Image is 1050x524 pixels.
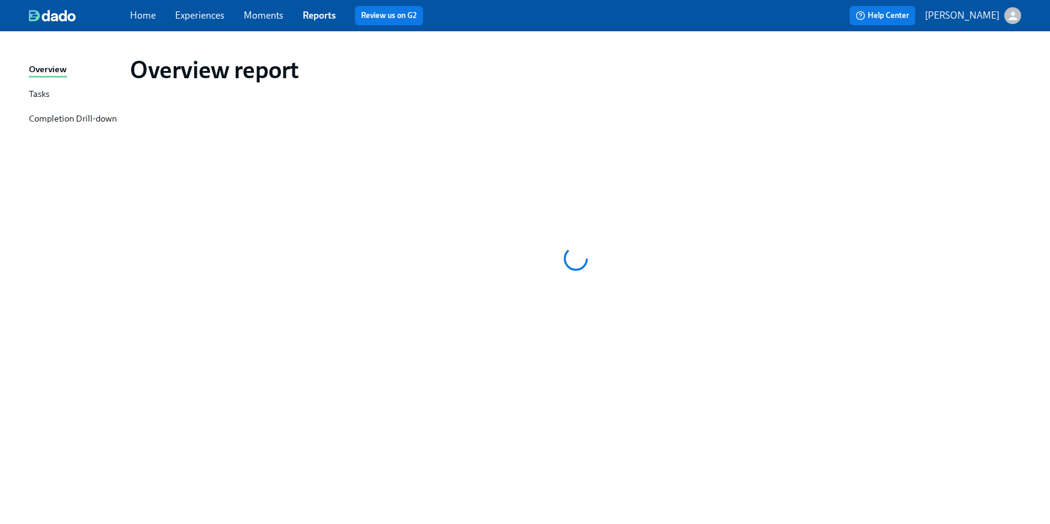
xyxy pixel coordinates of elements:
[856,10,909,22] span: Help Center
[355,6,423,25] button: Review us on G2
[29,10,130,22] a: dado
[244,10,283,21] a: Moments
[303,10,336,21] a: Reports
[29,112,120,127] a: Completion Drill-down
[130,55,299,84] h1: Overview report
[29,63,67,78] div: Overview
[130,10,156,21] a: Home
[925,7,1021,24] button: [PERSON_NAME]
[361,10,417,22] a: Review us on G2
[29,87,120,102] a: Tasks
[175,10,224,21] a: Experiences
[29,63,120,78] a: Overview
[925,9,999,22] p: [PERSON_NAME]
[29,112,117,127] div: Completion Drill-down
[29,87,49,102] div: Tasks
[850,6,915,25] button: Help Center
[29,10,76,22] img: dado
